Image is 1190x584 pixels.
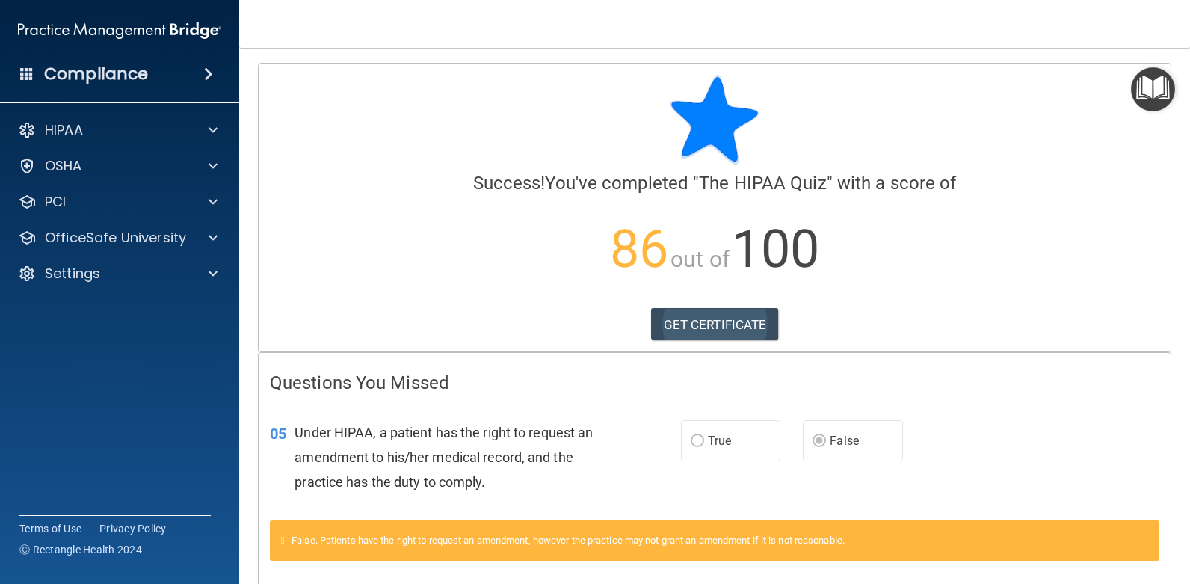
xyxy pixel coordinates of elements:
[1131,67,1175,111] button: Open Resource Center
[708,434,731,448] span: True
[44,64,148,84] h4: Compliance
[19,521,81,536] a: Terms of Use
[270,373,1159,393] h4: Questions You Missed
[830,434,859,448] span: False
[45,193,66,211] p: PCI
[651,308,779,341] a: GET CERTIFICATE
[732,218,819,280] span: 100
[99,521,167,536] a: Privacy Policy
[18,193,218,211] a: PCI
[45,121,83,139] p: HIPAA
[45,229,186,247] p: OfficeSafe University
[691,436,704,447] input: True
[18,121,218,139] a: HIPAA
[295,425,593,490] span: Under HIPAA, a patient has the right to request an amendment to his/her medical record, and the p...
[670,75,759,165] img: blue-star-rounded.9d042014.png
[670,246,730,272] span: out of
[270,173,1159,193] h4: You've completed " " with a score of
[18,229,218,247] a: OfficeSafe University
[45,265,100,283] p: Settings
[270,425,286,443] span: 05
[45,157,82,175] p: OSHA
[18,16,221,46] img: PMB logo
[18,265,218,283] a: Settings
[18,157,218,175] a: OSHA
[610,218,668,280] span: 86
[813,436,826,447] input: False
[19,542,142,557] span: Ⓒ Rectangle Health 2024
[699,173,826,194] span: The HIPAA Quiz
[473,173,546,194] span: Success!
[292,535,845,546] span: False. Patients have the right to request an amendment, however the practice may not grant an ame...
